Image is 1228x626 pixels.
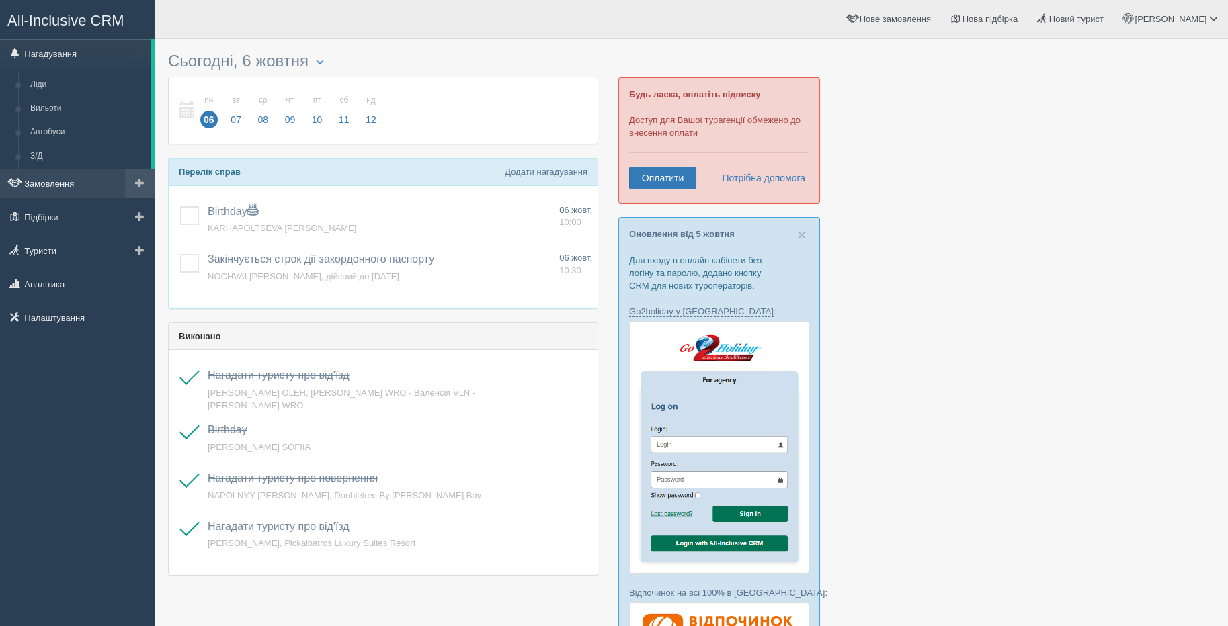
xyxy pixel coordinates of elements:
[629,229,735,239] a: Оновлення від 5 жовтня
[24,97,151,121] a: Вильоти
[208,369,350,381] a: Нагадати туристу про від'їзд
[196,87,222,134] a: пн 06
[309,111,326,128] span: 10
[282,111,299,128] span: 09
[860,14,931,24] span: Нове замовлення
[629,588,825,598] a: Відпочинок на всі 100% в [GEOGRAPHIC_DATA]
[1,1,154,38] a: All-Inclusive CRM
[629,321,809,573] img: go2holiday-login-via-crm-for-travel-agents.png
[358,87,380,134] a: нд 12
[798,227,806,242] span: ×
[254,111,272,128] span: 08
[168,52,598,70] h3: Сьогодні, 6 жовтня
[629,586,809,599] p: :
[278,87,303,134] a: чт 09
[227,111,245,128] span: 07
[208,271,399,281] a: NOCHVAI [PERSON_NAME], дійсний до [DATE]
[559,265,581,275] span: 10:30
[223,87,249,134] a: вт 07
[208,253,434,265] a: Закінчується строк дії закордонного паспорту
[208,206,258,217] a: Birthday
[7,12,124,29] span: All-Inclusive CRM
[208,424,247,435] a: Birthday
[250,87,276,134] a: ср 08
[24,73,151,97] a: Ліди
[179,167,241,177] b: Перелік справ
[559,205,592,215] span: 06 жовт.
[208,223,356,233] a: KARHAPOLTSEVA [PERSON_NAME]
[309,95,326,106] small: пт
[208,442,311,452] a: [PERSON_NAME] SOFIIA
[179,331,221,341] b: Виконано
[1135,14,1206,24] span: [PERSON_NAME]
[559,253,592,263] span: 06 жовт.
[629,89,760,99] b: Будь ласка, оплатіть підписку
[713,167,806,189] a: Потрібна допомога
[208,521,350,532] a: Нагадати туристу про від'їзд
[629,306,774,317] a: Go2holiday у [GEOGRAPHIC_DATA]
[208,388,475,410] a: [PERSON_NAME] OLEH, [PERSON_NAME] WRO - Валенсія VLN - [PERSON_NAME] WRO
[227,95,245,106] small: вт
[208,490,481,500] a: NAPOLNYY [PERSON_NAME], Doubletree By [PERSON_NAME] Bay
[282,95,299,106] small: чт
[335,111,353,128] span: 11
[362,95,380,106] small: нд
[335,95,353,106] small: сб
[559,252,592,277] a: 06 жовт. 10:30
[618,77,820,204] div: Доступ для Вашої турагенції обмежено до внесення оплати
[200,95,218,106] small: пн
[963,14,1018,24] span: Нова підбірка
[629,305,809,318] p: :
[208,472,378,484] a: Нагадати туристу про повернення
[24,144,151,169] a: З/Д
[1049,14,1104,24] span: Новий турист
[254,95,272,106] small: ср
[505,167,587,177] a: Додати нагадування
[798,228,806,242] button: Close
[200,111,218,128] span: 06
[24,120,151,144] a: Автобуси
[304,87,330,134] a: пт 10
[629,167,696,189] a: Оплатити
[629,254,809,292] p: Для входу в онлайн кабінети без логіну та паролю, додано кнопку CRM для нових туроператорів.
[559,204,592,229] a: 06 жовт. 10:00
[208,538,415,548] a: [PERSON_NAME], Pickalbatros Luxury Suites Resort
[559,217,581,227] span: 10:00
[362,111,380,128] span: 12
[331,87,357,134] a: сб 11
